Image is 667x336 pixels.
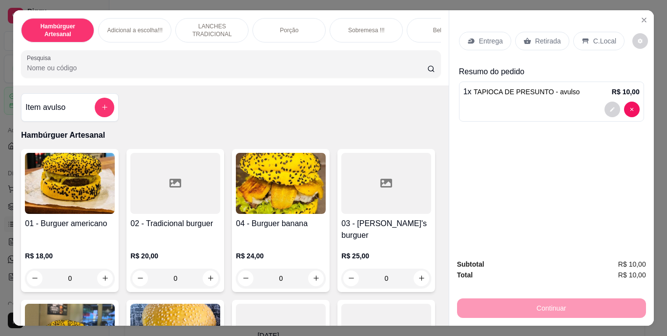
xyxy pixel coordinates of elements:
span: TAPIOCA DE PRESUNTO - avulso [474,88,580,96]
p: Hambúrguer Artesanal [21,129,440,141]
button: decrease-product-quantity [238,271,253,286]
button: increase-product-quantity [308,271,324,286]
h4: 02 - Tradicional burguer [130,218,220,230]
h4: 01 - Burguer americano [25,218,115,230]
p: Bebidas [433,26,454,34]
button: Close [636,12,652,28]
img: product-image [236,153,326,214]
p: Sobremesa !!! [348,26,385,34]
p: R$ 20,00 [130,251,220,261]
label: Pesquisa [27,54,54,62]
p: Resumo do pedido [459,66,644,78]
button: increase-product-quantity [414,271,429,286]
p: R$ 25,00 [341,251,431,261]
button: decrease-product-quantity [27,271,42,286]
button: decrease-product-quantity [132,271,148,286]
p: Adicional a escolha!!! [107,26,163,34]
button: decrease-product-quantity [604,102,620,117]
button: decrease-product-quantity [624,102,640,117]
h4: Item avulso [25,102,65,113]
p: Porção [280,26,298,34]
span: R$ 10,00 [618,270,646,280]
p: Entrega [479,36,503,46]
button: add-separate-item [95,98,114,117]
input: Pesquisa [27,63,427,73]
strong: Total [457,271,473,279]
img: product-image [25,153,115,214]
p: LANCHES TRADICIONAL [184,22,240,38]
p: Retirada [535,36,561,46]
button: decrease-product-quantity [632,33,648,49]
p: 1 x [463,86,580,98]
button: increase-product-quantity [97,271,113,286]
p: Hambúrguer Artesanal [29,22,86,38]
h4: 03 - [PERSON_NAME]'s burguer [341,218,431,241]
h4: 04 - Burguer banana [236,218,326,230]
p: R$ 10,00 [612,87,640,97]
button: decrease-product-quantity [343,271,359,286]
strong: Subtotal [457,260,484,268]
button: increase-product-quantity [203,271,218,286]
p: R$ 24,00 [236,251,326,261]
p: R$ 18,00 [25,251,115,261]
p: C.Local [593,36,616,46]
span: R$ 10,00 [618,259,646,270]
